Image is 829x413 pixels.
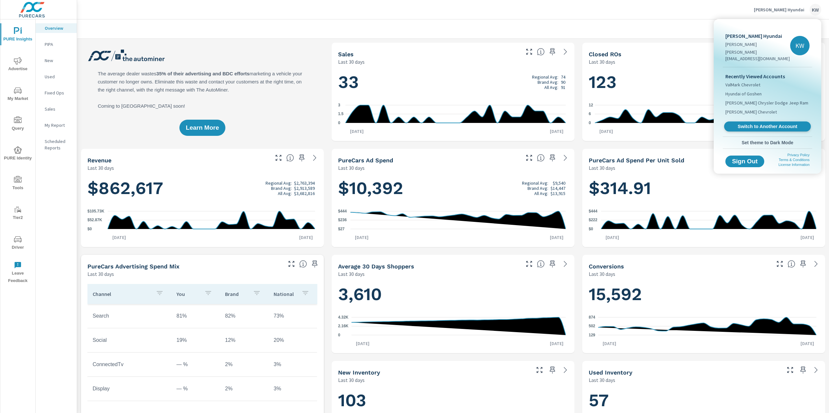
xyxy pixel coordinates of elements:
a: License Information [778,163,810,167]
span: Set theme to Dark Mode [725,140,810,146]
span: ValMark Chevrolet [725,82,760,88]
span: Sign Out [731,158,759,164]
a: Terms & Conditions [779,158,810,162]
div: KW [790,36,810,55]
a: Switch to Another Account [724,122,811,132]
span: Switch to Another Account [728,124,807,130]
span: [PERSON_NAME] Chevrolet [725,109,777,115]
button: Set theme to Dark Mode [723,137,812,148]
p: [PERSON_NAME] Hyundai [725,32,790,40]
span: Hyundai of Goshen [725,91,762,97]
a: Privacy Policy [788,153,810,157]
button: Sign Out [725,156,764,167]
p: [PERSON_NAME] [725,41,790,48]
p: Recently Viewed Accounts [725,72,810,80]
span: [PERSON_NAME] Chrysler Dodge Jeep Ram [725,100,808,106]
p: [PERSON_NAME][EMAIL_ADDRESS][DOMAIN_NAME] [725,49,790,62]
